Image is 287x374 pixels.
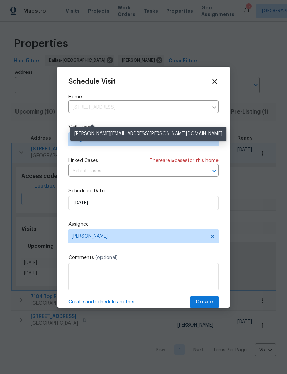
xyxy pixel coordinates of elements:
input: Enter in an address [68,102,208,113]
input: M/D/YYYY [68,196,219,210]
span: [PERSON_NAME] [72,234,206,239]
input: Select cases [68,166,199,177]
div: [PERSON_NAME][EMAIL_ADDRESS][PERSON_NAME][DOMAIN_NAME] [70,127,226,141]
button: Create [190,296,219,309]
span: Schedule Visit [68,78,116,85]
label: Assignee [68,221,219,228]
span: Linked Cases [68,157,98,164]
span: Close [211,78,219,85]
span: Create [196,298,213,307]
label: Visit Type [68,124,219,131]
button: Open [210,166,219,176]
label: Home [68,94,219,100]
span: (optional) [95,255,118,260]
label: Comments [68,254,219,261]
span: 5 [171,158,174,163]
span: Create and schedule another [68,299,135,306]
label: Scheduled Date [68,188,219,194]
span: There are case s for this home [150,157,219,164]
